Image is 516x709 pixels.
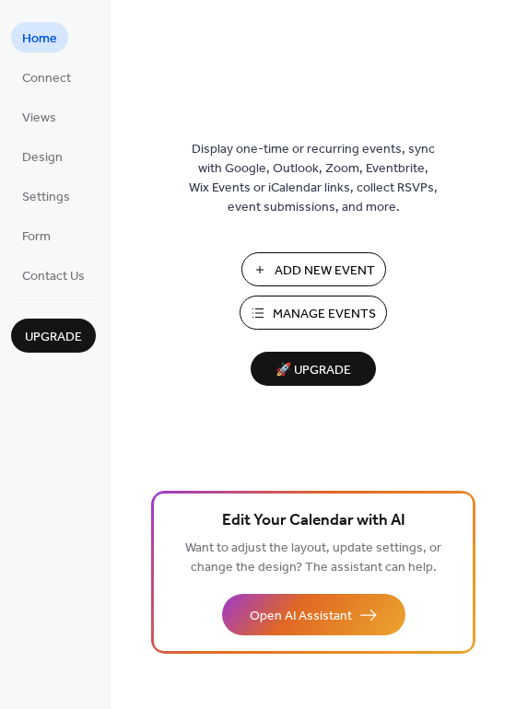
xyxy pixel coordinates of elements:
[11,260,96,290] a: Contact Us
[22,227,51,247] span: Form
[22,267,85,286] span: Contact Us
[25,328,82,347] span: Upgrade
[240,296,387,330] button: Manage Events
[11,141,74,171] a: Design
[11,180,81,211] a: Settings
[189,140,438,217] span: Display one-time or recurring events, sync with Google, Outlook, Zoom, Eventbrite, Wix Events or ...
[22,69,71,88] span: Connect
[22,188,70,207] span: Settings
[273,305,376,324] span: Manage Events
[11,101,67,132] a: Views
[222,594,405,635] button: Open AI Assistant
[11,22,68,52] a: Home
[241,252,386,286] button: Add New Event
[275,262,375,281] span: Add New Event
[11,220,62,250] a: Form
[222,508,405,534] span: Edit Your Calendar with AI
[22,29,57,49] span: Home
[262,358,365,383] span: 🚀 Upgrade
[251,352,376,386] button: 🚀 Upgrade
[11,319,96,353] button: Upgrade
[22,148,63,168] span: Design
[22,109,56,128] span: Views
[11,62,82,92] a: Connect
[185,536,441,580] span: Want to adjust the layout, update settings, or change the design? The assistant can help.
[250,607,352,626] span: Open AI Assistant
